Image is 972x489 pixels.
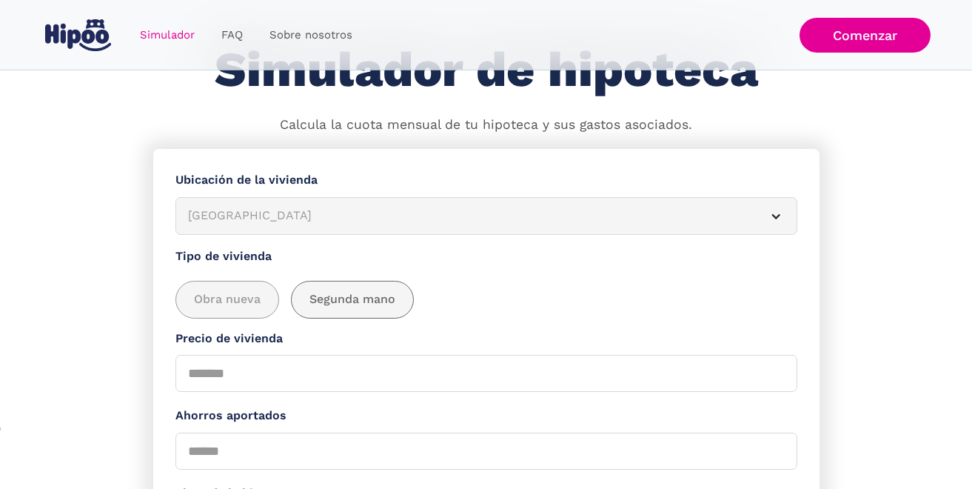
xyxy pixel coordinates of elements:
p: Calcula la cuota mensual de tu hipoteca y sus gastos asociados. [280,116,692,135]
span: Obra nueva [194,290,261,309]
div: [GEOGRAPHIC_DATA] [188,207,749,225]
article: [GEOGRAPHIC_DATA] [175,197,797,235]
a: Simulador [127,21,208,50]
label: Ubicación de la vivienda [175,171,797,190]
span: Segunda mano [309,290,395,309]
label: Precio de vivienda [175,330,797,348]
a: Sobre nosotros [256,21,366,50]
a: Comenzar [800,18,931,53]
div: add_description_here [175,281,797,319]
h1: Simulador de hipoteca [215,43,758,97]
a: FAQ [208,21,256,50]
a: home [42,13,115,57]
label: Ahorros aportados [175,407,797,425]
label: Tipo de vivienda [175,247,797,266]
